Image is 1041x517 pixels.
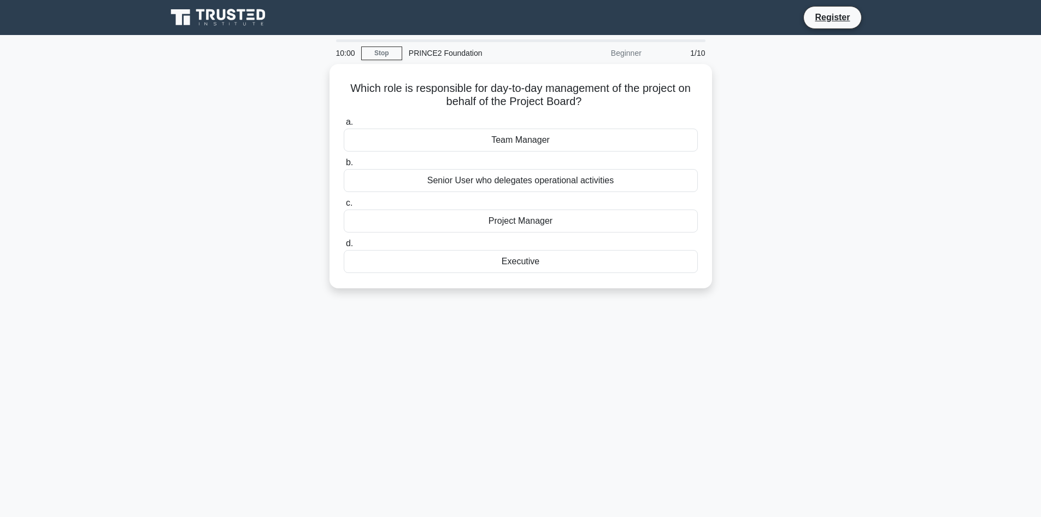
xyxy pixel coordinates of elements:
div: Senior User who delegates operational activities [344,169,698,192]
span: a. [346,117,353,126]
div: Project Manager [344,210,698,233]
h5: Which role is responsible for day-to-day management of the project on behalf of the Project Board? [343,82,699,109]
span: b. [346,158,353,167]
a: Stop [361,47,402,60]
div: PRINCE2 Foundation [402,42,552,64]
div: Team Manager [344,129,698,152]
a: Register [808,10,856,24]
span: c. [346,198,352,207]
span: d. [346,239,353,248]
div: 10:00 [330,42,361,64]
div: 1/10 [648,42,712,64]
div: Executive [344,250,698,273]
div: Beginner [552,42,648,64]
